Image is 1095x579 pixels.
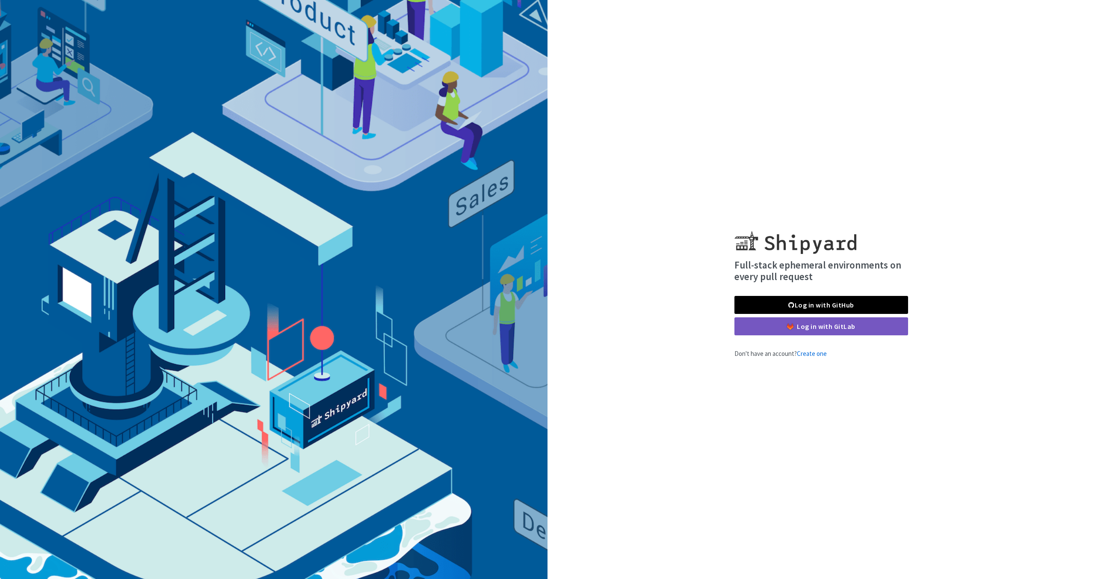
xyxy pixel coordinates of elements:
a: Log in with GitHub [734,296,908,314]
span: Don't have an account? [734,349,827,358]
a: Log in with GitLab [734,317,908,335]
a: Create one [797,349,827,358]
h4: Full-stack ephemeral environments on every pull request [734,259,908,283]
img: Shipyard logo [734,221,856,254]
img: gitlab-color.svg [787,323,793,330]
